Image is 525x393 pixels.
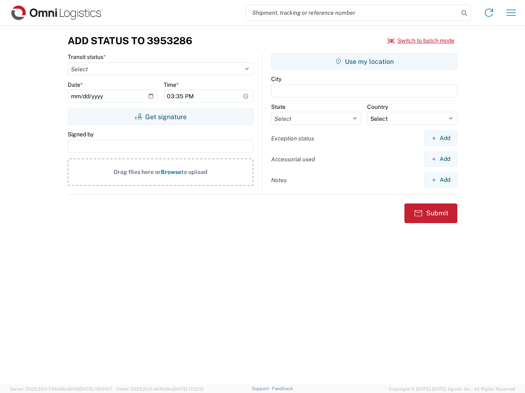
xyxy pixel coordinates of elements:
[271,75,281,83] label: City
[79,386,112,391] span: [DATE] 09:51:07
[271,53,457,70] button: Use my location
[181,169,208,175] span: to upload
[68,81,83,88] label: Date
[424,172,457,187] button: Add
[272,386,293,391] a: Feedback
[388,34,454,47] button: Switch to batch mode
[164,81,179,88] label: Time
[68,131,94,138] label: Signed by
[68,53,106,61] label: Transit status
[271,135,314,142] label: Exception status
[161,169,181,175] span: Browse
[173,386,204,391] span: [DATE] 17:21:12
[68,35,192,47] h3: Add Status to 3953286
[114,169,161,175] span: Drag files here or
[389,385,515,393] span: Copyright © [DATE]-[DATE] Agistix Inc., All Rights Reserved
[271,176,287,184] label: Notes
[424,131,457,146] button: Add
[271,156,315,163] label: Accessorial used
[367,103,388,111] label: Country
[246,5,459,20] input: Shipment, tracking or reference number
[68,108,253,125] button: Get signature
[424,151,457,167] button: Add
[10,386,112,391] span: Server: 2025.20.0-734e5bc92d9
[404,203,457,223] button: Submit
[116,386,204,391] span: Client: 2025.20.0-e640dba
[271,103,285,111] label: State
[252,386,272,391] a: Support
